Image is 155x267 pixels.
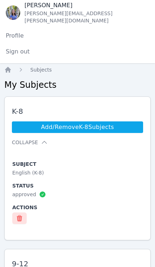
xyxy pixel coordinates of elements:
[12,170,44,176] span: English (K-8)
[4,66,151,73] nav: Breadcrumb
[12,204,46,211] span: Actions
[12,152,46,233] tr: SubjectEnglish (K-8)StatusapprovedActions
[30,67,52,73] span: Subjects
[12,121,143,133] a: Add/RemoveK-8Subjects
[12,160,46,168] span: Subject
[25,10,149,24] div: [PERSON_NAME][EMAIL_ADDRESS][PERSON_NAME][DOMAIN_NAME]
[25,1,149,10] div: [PERSON_NAME]
[12,107,143,116] span: K-8
[12,191,36,198] span: approved
[12,139,48,146] button: Collapse
[12,182,46,189] span: Status
[4,79,151,91] h2: My Subjects
[30,66,52,73] a: Subjects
